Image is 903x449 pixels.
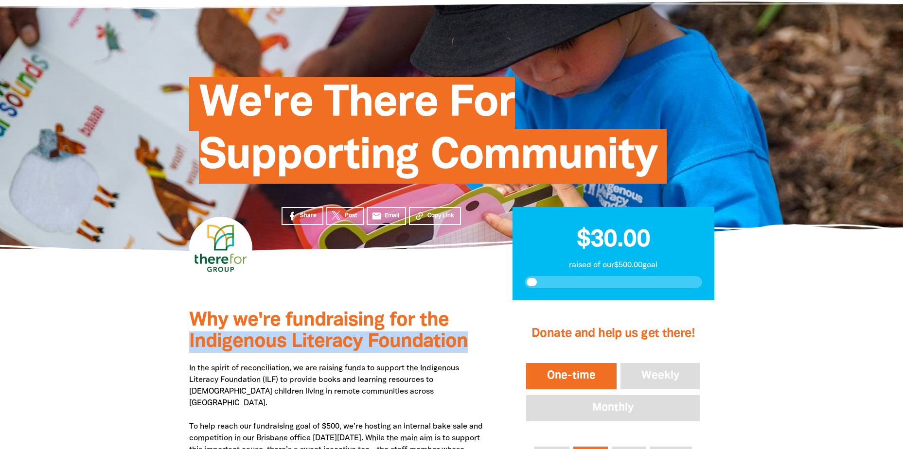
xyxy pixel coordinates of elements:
[367,207,407,225] a: emailEmail
[577,229,650,251] span: $30.00
[385,211,399,220] span: Email
[199,84,657,184] span: We're There For Supporting Community
[300,211,317,220] span: Share
[427,211,454,220] span: Copy Link
[524,393,702,423] button: Monthly
[524,314,702,353] h2: Donate and help us get there!
[525,259,702,271] p: raised of our $500.00 goal
[409,207,461,225] button: Copy Link
[282,207,323,225] a: Share
[619,361,702,391] button: Weekly
[326,207,364,225] a: Post
[345,211,357,220] span: Post
[372,211,382,221] i: email
[189,311,468,351] span: Why we're fundraising for the Indigenous Literacy Foundation
[524,361,619,391] button: One-time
